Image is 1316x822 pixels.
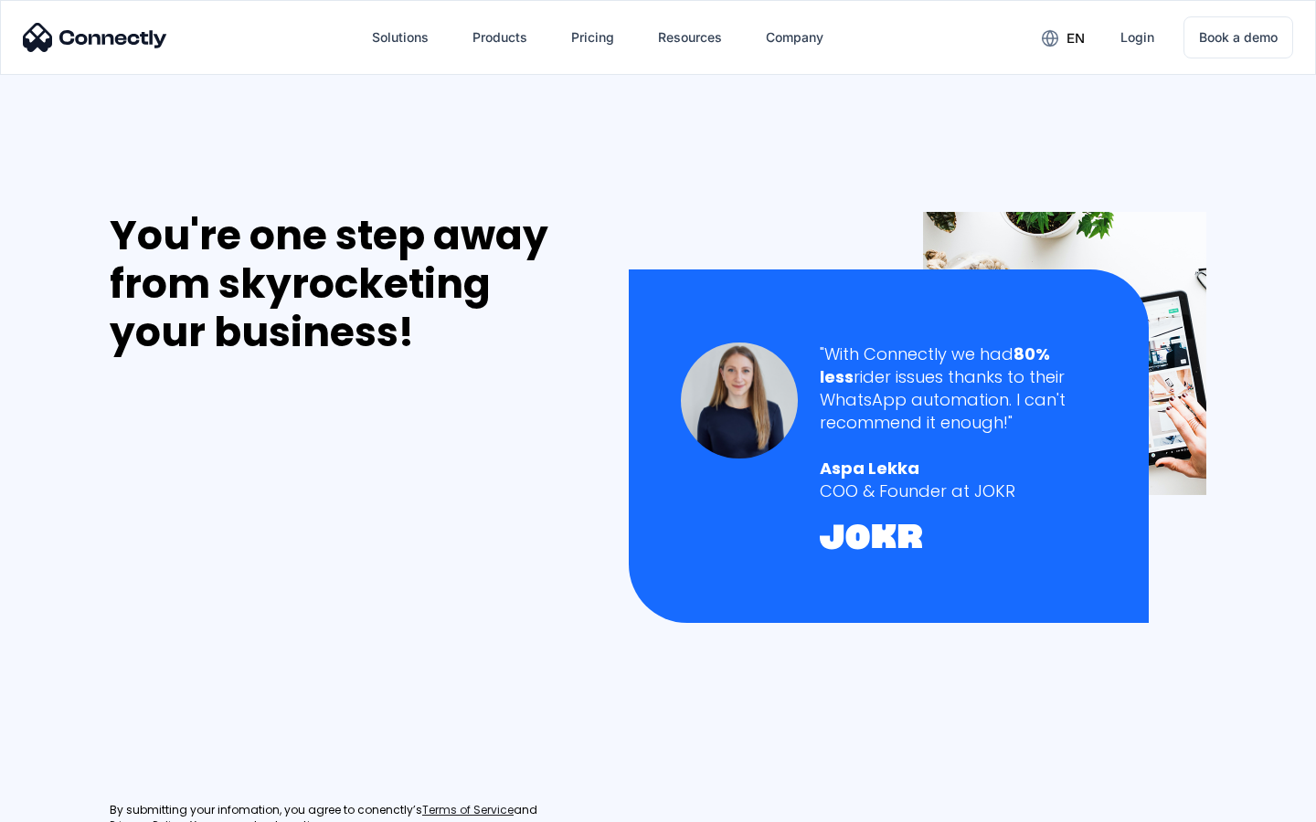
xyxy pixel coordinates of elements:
[820,457,919,479] strong: Aspa Lekka
[658,25,722,50] div: Resources
[1120,25,1154,50] div: Login
[820,342,1097,435] div: "With Connectly we had rider issues thanks to their WhatsApp automation. I can't recommend it eno...
[110,378,384,781] iframe: Form 0
[571,25,614,50] div: Pricing
[766,25,823,50] div: Company
[110,212,590,356] div: You're one step away from skyrocketing your business!
[372,25,429,50] div: Solutions
[557,16,629,59] a: Pricing
[820,342,1050,388] strong: 80% less
[472,25,527,50] div: Products
[820,479,1097,502] div: COO & Founder at JOKR
[23,23,167,52] img: Connectly Logo
[1106,16,1169,59] a: Login
[1067,26,1085,51] div: en
[37,790,110,816] ul: Language list
[1183,16,1293,58] a: Book a demo
[422,803,514,818] a: Terms of Service
[18,790,110,816] aside: Language selected: English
